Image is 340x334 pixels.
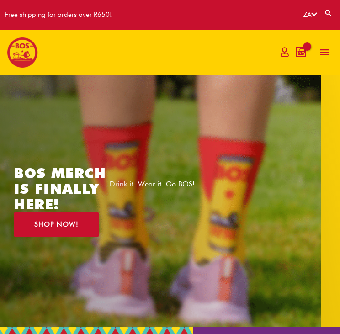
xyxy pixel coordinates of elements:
p: Drink it. Wear it. Go BOS! [110,180,197,188]
a: ZA [303,11,317,19]
a: View Shopping Cart, 1 items [296,47,306,57]
a: BOS MERCH IS FINALLY HERE! [14,164,106,212]
a: Search button [324,9,333,17]
div: Free shipping for orders over R650! [5,5,112,25]
a: SHOP NOW! [14,212,99,237]
span: SHOP NOW! [34,221,79,228]
img: BOS logo finals-200px [7,37,38,68]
